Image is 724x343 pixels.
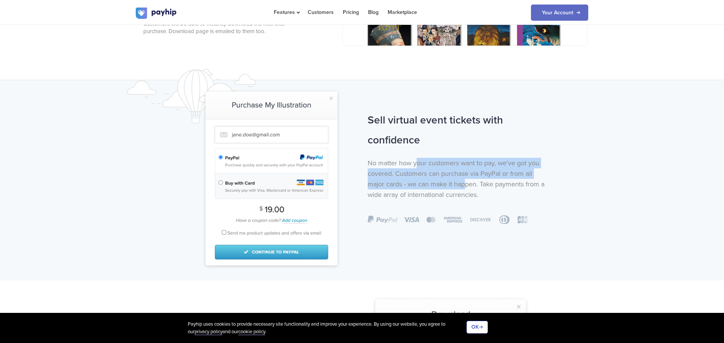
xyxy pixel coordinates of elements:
span: Customers will be able to instantly download the files after purchase. Download page is emailed t... [143,20,287,35]
img: card-5.svg [498,215,511,224]
button: OK [466,321,488,334]
img: digital-art-checkout.png [206,91,337,265]
img: card-4.svg [469,215,492,224]
img: logo.svg [136,8,177,19]
img: card-2.svg [425,215,437,224]
img: airballon.svg [127,69,278,123]
img: paypal.svg [368,216,398,224]
h2: We handle everything for you [175,311,357,331]
h2: Sell virtual event tickets with confidence [368,110,550,150]
img: card-3.svg [442,215,464,224]
p: No matter how your customers want to pay, we've got you covered. Customers can purchase via PayPa... [368,158,550,200]
div: Payhip uses cookies to provide necessary site functionality and improve your experience. By using... [188,321,466,335]
span: Features [274,9,299,15]
img: card-6.svg [516,215,528,224]
a: privacy policy [195,329,222,335]
a: Your Account [531,5,588,21]
img: card-1.svg [403,215,420,224]
a: cookie policy [238,329,265,335]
